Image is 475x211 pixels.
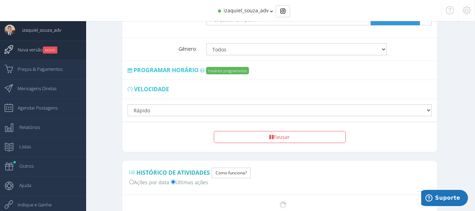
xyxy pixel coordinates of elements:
[134,85,169,93] span: Velocidade
[280,201,287,209] img: loader.gif
[12,118,40,136] span: Relatórios
[15,21,61,39] span: izaquiel_souza_adv
[136,169,210,176] span: Histórico de Atividades
[212,168,251,178] button: Como funciona?
[11,99,58,117] span: Agendar Postagens
[129,180,134,184] input: Ações por data
[5,25,15,35] img: User Image
[12,138,31,155] span: Listas
[224,7,269,14] span: izaquiel_souza_adv
[43,46,57,54] small: NOVO
[12,157,34,175] span: Outros
[171,178,208,186] label: Últimas ações
[276,5,290,17] div: Basic example
[214,131,346,143] button: Pausar
[11,41,57,58] span: Nova versão
[11,80,57,97] span: Mensagens Diretas
[12,176,31,194] span: Ajuda
[206,67,249,74] label: horários programados
[122,38,201,52] label: Gênero
[134,66,199,74] span: Programar horário
[129,178,169,186] label: Ações por data
[171,180,175,184] input: Últimas ações
[280,8,285,14] img: Instagram_simple_icon.svg
[421,190,468,207] iframe: Abre um widget para que você possa encontrar mais informações
[11,60,63,78] span: Preços & Pagamentos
